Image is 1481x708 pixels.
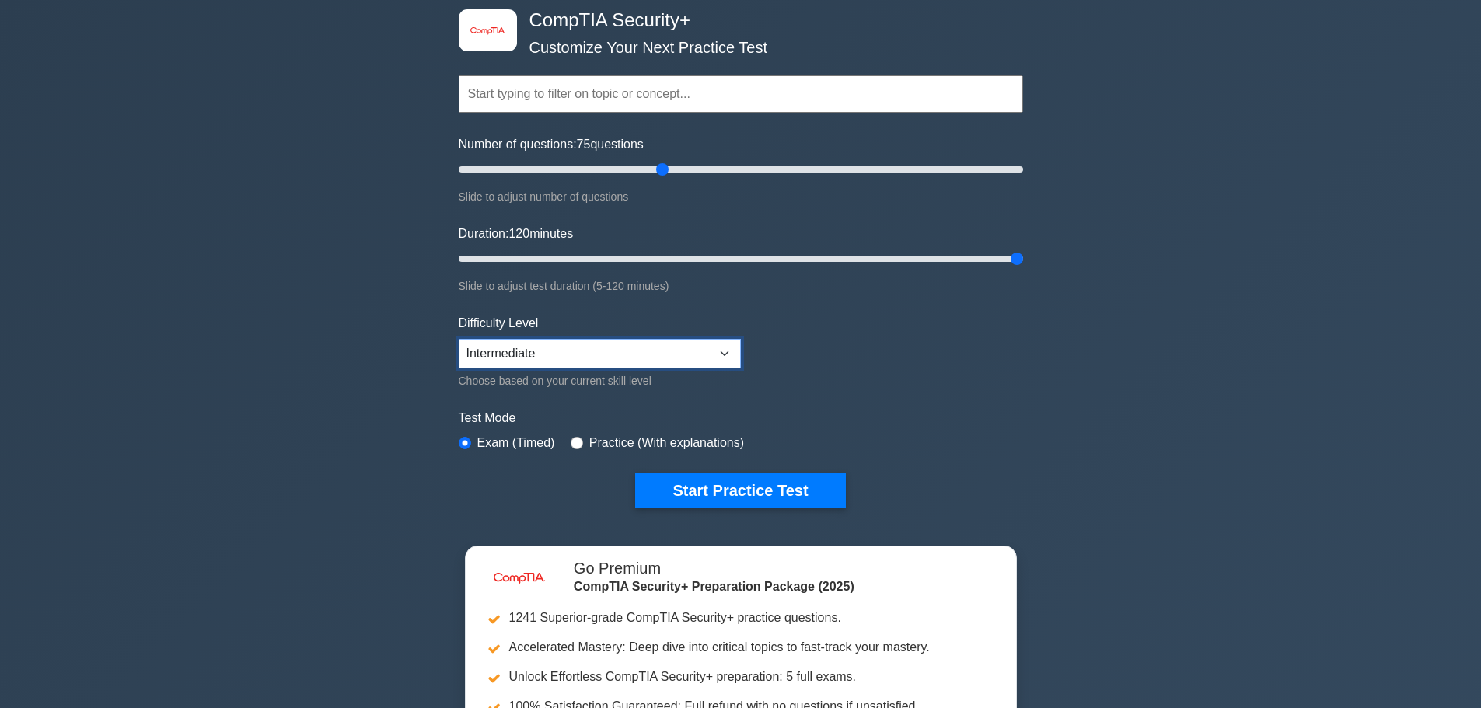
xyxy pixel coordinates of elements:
[459,187,1023,206] div: Slide to adjust number of questions
[459,225,574,243] label: Duration: minutes
[508,227,529,240] span: 120
[477,434,555,452] label: Exam (Timed)
[523,9,947,32] h4: CompTIA Security+
[589,434,744,452] label: Practice (With explanations)
[635,473,845,508] button: Start Practice Test
[459,409,1023,427] label: Test Mode
[459,277,1023,295] div: Slide to adjust test duration (5-120 minutes)
[459,371,741,390] div: Choose based on your current skill level
[577,138,591,151] span: 75
[459,135,644,154] label: Number of questions: questions
[459,314,539,333] label: Difficulty Level
[459,75,1023,113] input: Start typing to filter on topic or concept...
